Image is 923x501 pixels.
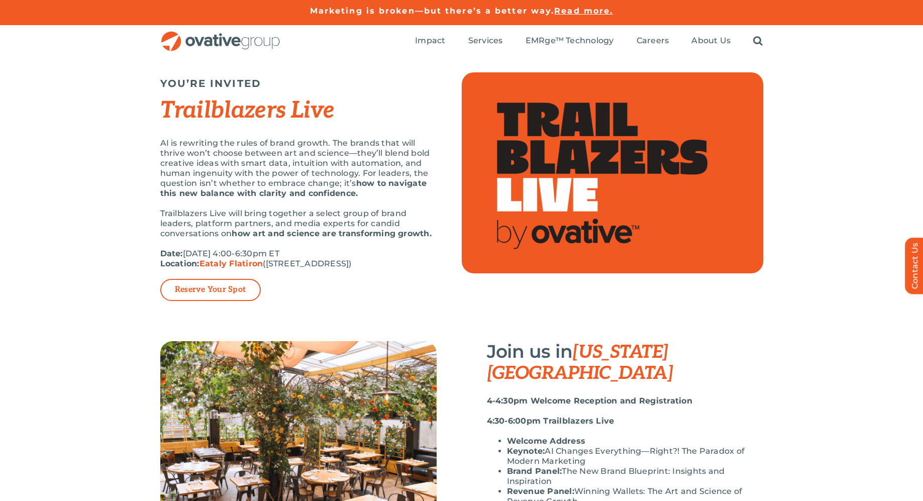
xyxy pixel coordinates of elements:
[175,285,246,295] a: Reserve Your Spot
[487,341,763,383] h3: Join us in
[415,36,445,47] a: Impact
[232,229,432,238] strong: how art and science are transforming growth.
[554,6,613,16] a: Read more.
[507,486,574,496] strong: Revenue Panel:
[160,178,427,198] strong: how to navigate this new balance with clarity and confidence.
[160,249,183,258] strong: Date:
[160,77,437,89] h5: YOU’RE INVITED
[468,36,503,47] a: Services
[487,396,692,406] strong: 4-4:30pm Welcome Reception and Registration
[507,436,586,446] strong: Welcome Address
[526,36,614,46] span: EMRge™ Technology
[526,36,614,47] a: EMRge™ Technology
[637,36,669,46] span: Careers
[487,416,614,426] strong: 4:30-6:00pm Trailblazers Live
[507,446,763,466] li: AI Changes Everything—Right?! The Paradox of Modern Marketing
[160,96,335,125] em: Trailblazers Live
[160,209,437,239] p: Trailblazers Live will bring together a select group of brand leaders, platform partners, and med...
[199,259,263,268] a: Eataly Flatiron
[415,25,763,57] nav: Menu
[310,6,555,16] a: Marketing is broken—but there’s a better way.
[637,36,669,47] a: Careers
[468,36,503,46] span: Services
[691,36,731,47] a: About Us
[160,30,281,40] a: OG_Full_horizontal_RGB
[507,446,545,456] strong: Keynote:
[160,249,437,269] p: [DATE] 4:00-6:30pm ET ([STREET_ADDRESS])
[507,466,763,486] li: The New Brand Blueprint: Insights and Inspiration
[753,36,763,47] a: Search
[160,138,437,198] p: AI is rewriting the rules of brand growth. The brands that will thrive won’t choose between art a...
[691,36,731,46] span: About Us
[487,341,673,384] span: [US_STATE][GEOGRAPHIC_DATA]
[462,72,763,273] img: Top Image (2)
[415,36,445,46] span: Impact
[507,466,562,476] strong: Brand Panel:
[160,259,263,268] strong: Location:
